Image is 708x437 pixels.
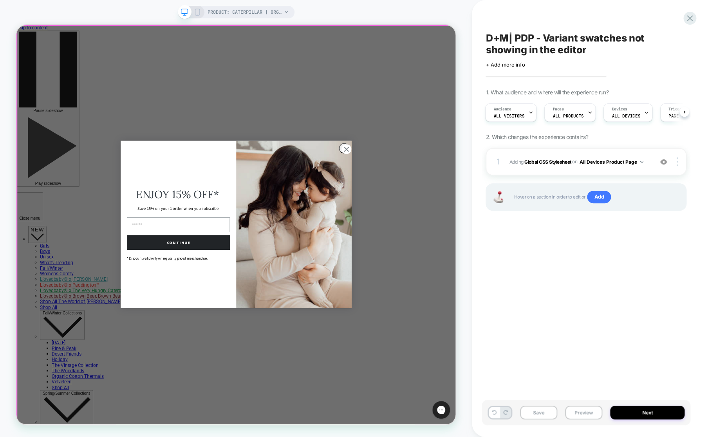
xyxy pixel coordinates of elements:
span: All Visitors [493,113,524,119]
img: crossed eye [660,159,667,165]
button: CONTINUE [147,280,285,300]
button: All Devices Product Page [580,157,643,167]
button: Gorgias live chat [4,3,27,26]
input: Email [147,256,285,276]
img: Woman holding an infant wearing matching outfits from L'ovedbaby. [293,154,447,377]
span: Audience [493,107,511,112]
span: D+M| PDP - Variant swatches not showing in the editor [486,32,686,56]
span: Hover on a section in order to edit or [514,191,678,203]
span: 1. What audience and where will the experience run? [486,89,608,96]
span: Pages [553,107,564,112]
span: % OFF* [220,217,270,235]
img: down arrow [640,161,643,163]
span: Save 15% on your 1 order when you subscribe. [162,241,271,249]
span: + Add more info [486,61,525,68]
span: ENJOY 15 [159,217,220,235]
b: Global CSS Stylesheet [524,159,571,164]
span: Adding [509,157,649,167]
img: close [677,157,678,166]
span: Add [587,191,611,203]
div: 1 [494,155,502,169]
button: Save [520,406,557,419]
span: Devices [612,107,627,112]
span: ALL PRODUCTS [553,113,583,119]
span: Page Load [668,113,692,119]
span: 2. Which changes the experience contains? [486,134,588,140]
img: Joystick [490,191,506,203]
button: Preview [565,406,602,419]
span: PRODUCT: Caterpillar | Organic Zipper Footie [2 way in] [208,6,282,18]
button: Next [610,406,685,419]
span: on [572,157,577,166]
span: Trigger [668,107,684,112]
span: ALL DEVICES [612,113,640,119]
span: * Discount valid only on regularly priced merchandise. [147,308,255,314]
button: Close dialog [430,157,444,171]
